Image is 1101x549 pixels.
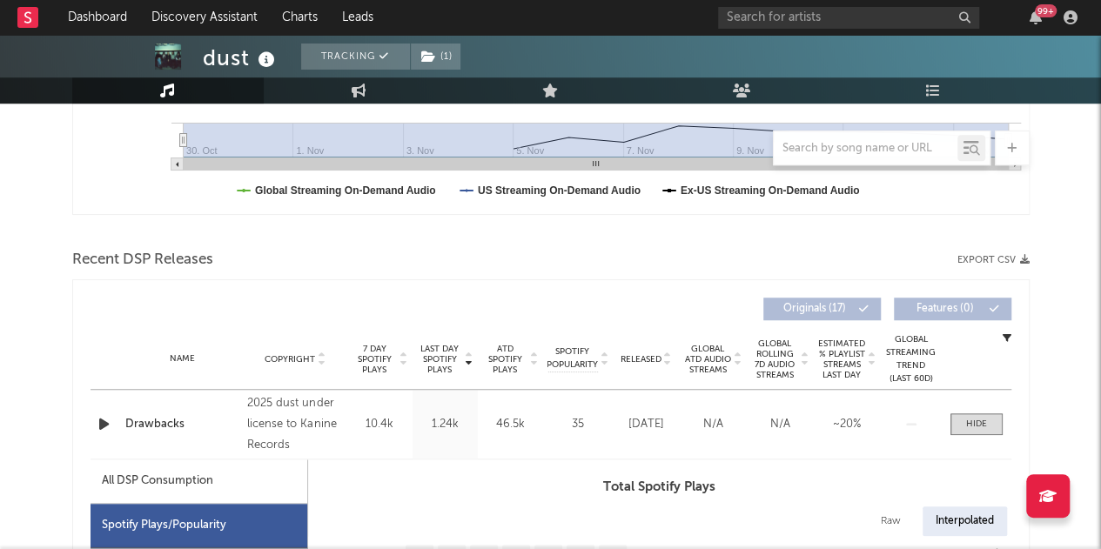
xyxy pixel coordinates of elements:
[617,416,675,433] div: [DATE]
[818,338,866,380] span: Estimated % Playlist Streams Last Day
[894,298,1011,320] button: Features(0)
[1035,4,1057,17] div: 99 +
[547,345,598,372] span: Spotify Popularity
[905,304,985,314] span: Features ( 0 )
[751,416,809,433] div: N/A
[818,416,876,433] div: ~ 20 %
[868,506,914,536] div: Raw
[957,255,1030,265] button: Export CSV
[680,184,859,197] text: Ex-US Streaming On-Demand Audio
[1030,10,1042,24] button: 99+
[774,142,957,156] input: Search by song name or URL
[203,44,279,72] div: dust
[410,44,461,70] span: ( 1 )
[417,416,473,433] div: 1.24k
[265,354,315,365] span: Copyright
[775,304,855,314] span: Originals ( 17 )
[352,344,398,375] span: 7 Day Spotify Plays
[621,354,661,365] span: Released
[417,344,463,375] span: Last Day Spotify Plays
[91,459,307,504] div: All DSP Consumption
[885,333,937,385] div: Global Streaming Trend (Last 60D)
[684,416,742,433] div: N/A
[125,352,239,365] div: Name
[308,477,1011,498] h3: Total Spotify Plays
[125,416,239,433] a: Drawbacks
[255,184,436,197] text: Global Streaming On-Demand Audio
[301,44,410,70] button: Tracking
[72,250,213,271] span: Recent DSP Releases
[102,471,213,492] div: All DSP Consumption
[352,416,408,433] div: 10.4k
[247,393,342,456] div: 2025 dust under license to Kanine Records
[763,298,881,320] button: Originals(17)
[923,506,1007,536] div: Interpolated
[718,7,979,29] input: Search for artists
[751,338,799,380] span: Global Rolling 7D Audio Streams
[684,344,732,375] span: Global ATD Audio Streams
[547,416,608,433] div: 35
[477,184,640,197] text: US Streaming On-Demand Audio
[411,44,460,70] button: (1)
[482,416,539,433] div: 46.5k
[482,344,528,375] span: ATD Spotify Plays
[91,504,307,548] div: Spotify Plays/Popularity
